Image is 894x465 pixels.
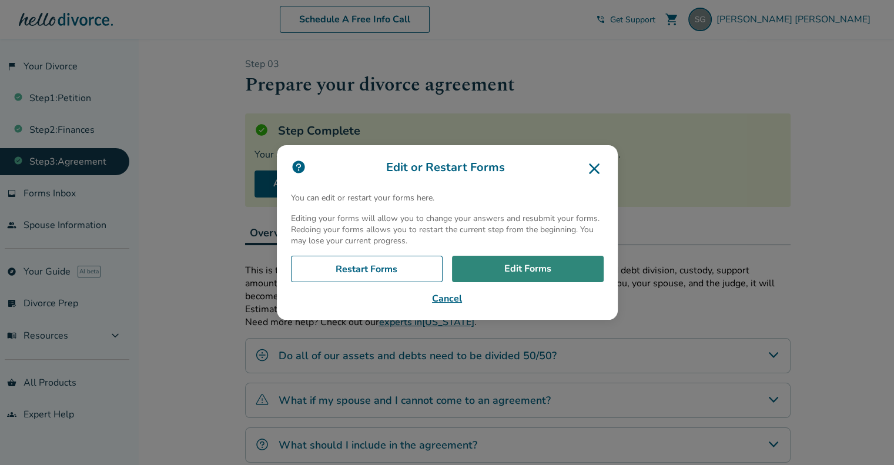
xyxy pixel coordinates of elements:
p: You can edit or restart your forms here. [291,192,604,203]
img: icon [291,159,306,175]
button: Cancel [291,292,604,306]
iframe: Chat Widget [835,409,894,465]
a: Edit Forms [452,256,604,283]
a: Restart Forms [291,256,443,283]
h3: Edit or Restart Forms [291,159,604,178]
p: Editing your forms will allow you to change your answers and resubmit your forms. Redoing your fo... [291,213,604,246]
